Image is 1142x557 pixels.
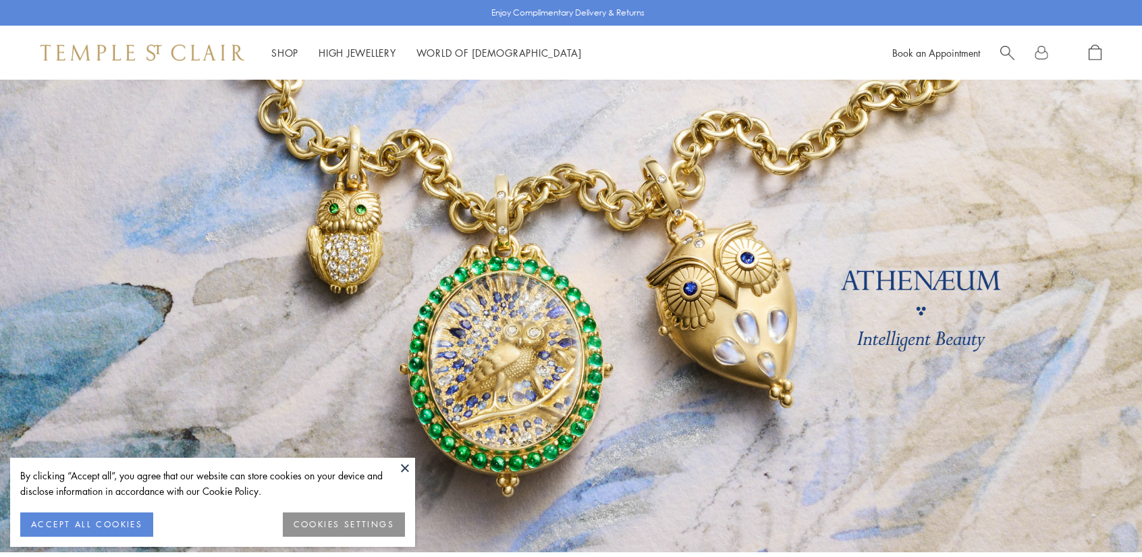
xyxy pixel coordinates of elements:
[20,512,153,537] button: ACCEPT ALL COOKIES
[271,46,298,59] a: ShopShop
[283,512,405,537] button: COOKIES SETTINGS
[416,46,582,59] a: World of [DEMOGRAPHIC_DATA]World of [DEMOGRAPHIC_DATA]
[271,45,582,61] nav: Main navigation
[491,6,645,20] p: Enjoy Complimentary Delivery & Returns
[319,46,396,59] a: High JewelleryHigh Jewellery
[1089,45,1102,61] a: Open Shopping Bag
[892,46,980,59] a: Book an Appointment
[20,468,405,499] div: By clicking “Accept all”, you agree that our website can store cookies on your device and disclos...
[1075,494,1129,543] iframe: Gorgias live chat messenger
[40,45,244,61] img: Temple St. Clair
[1000,45,1014,61] a: Search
